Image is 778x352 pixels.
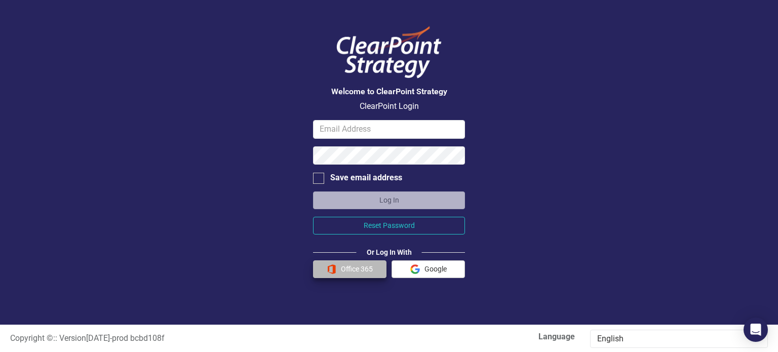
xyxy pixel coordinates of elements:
h3: Welcome to ClearPoint Strategy [313,87,465,96]
div: :: Version [DATE] - prod bcbd108f [3,333,389,344]
span: Copyright © [10,333,53,343]
img: ClearPoint Logo [328,20,450,85]
button: Google [392,260,465,278]
button: Office 365 [313,260,386,278]
p: ClearPoint Login [313,101,465,112]
label: Language [397,331,575,343]
button: Log In [313,191,465,209]
div: Open Intercom Messenger [744,318,768,342]
input: Email Address [313,120,465,139]
div: Save email address [330,172,402,184]
button: Reset Password [313,217,465,234]
img: Google [410,264,420,274]
div: Or Log In With [357,247,422,257]
div: English [597,333,750,345]
img: Office 365 [327,264,336,274]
